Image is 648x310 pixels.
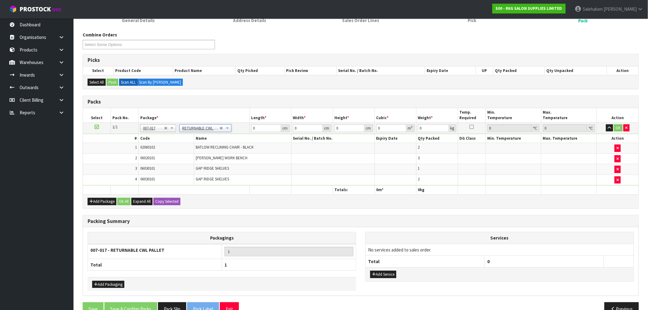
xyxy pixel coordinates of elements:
[194,134,291,143] th: Name
[607,66,639,75] th: Action
[233,17,266,24] span: Address Details
[449,124,456,132] div: kg
[143,125,164,132] span: 007-017
[135,155,137,161] span: 2
[153,198,180,205] button: Copy Selected
[375,186,416,195] th: m³
[366,244,634,255] td: No services added to sales order.
[88,79,106,86] button: Select All
[545,66,607,75] th: Qty Unpacked
[140,145,155,150] span: 02060102
[406,124,415,132] div: m
[20,5,51,13] span: ProStock
[418,187,420,192] span: 0
[88,99,634,105] h3: Packs
[236,66,285,75] th: Qty Picked
[111,108,139,123] th: Pack No.
[83,108,111,123] th: Select
[140,166,155,171] span: 06030101
[486,134,541,143] th: Min. Temperature
[135,145,137,150] span: 1
[119,79,138,86] label: Scan ALL
[587,124,595,132] div: ℃
[493,66,545,75] th: Qty Packed
[196,155,247,161] span: [PERSON_NAME] WORK BENCH
[224,262,227,268] span: 1
[196,176,229,182] span: GAP RIDGE SHELVES
[196,166,229,171] span: GAP RIDGE SHELVES
[364,124,373,132] div: cm
[88,232,356,244] th: Packagings
[425,66,476,75] th: Expiry Date
[135,176,137,182] span: 4
[9,5,17,13] img: cube-alt.png
[541,108,597,123] th: Max. Temperature
[92,281,124,288] button: Add Packaging
[88,57,634,63] h3: Picks
[597,134,639,143] th: Action
[291,134,375,143] th: Serial No. / Batch No.
[496,6,562,11] strong: S00 - RKG SALON SUPPLIES LIMITED
[112,124,118,130] span: 1/1
[492,4,566,13] a: S00 - RKG SALON SUPPLIES LIMITED
[131,198,153,205] button: Expand All
[284,66,337,75] th: Pick Review
[342,17,379,24] span: Sales Order Lines
[366,232,634,244] th: Services
[532,124,540,132] div: ℃
[583,6,603,12] span: Salehaben
[137,79,183,86] label: Scan By [PERSON_NAME]
[468,17,476,24] span: Pick
[107,79,118,86] button: Pack
[250,108,291,123] th: Length
[375,134,416,143] th: Expiry Date
[458,108,486,123] th: Temp. Required
[333,186,375,195] th: Totals:
[487,259,490,264] span: 0
[117,198,130,205] button: Ok All
[52,7,62,13] small: WMS
[416,186,458,195] th: kg
[138,134,194,143] th: Code
[418,145,420,150] span: 2
[122,17,155,24] span: General Details
[370,271,396,278] button: Add Service
[88,198,116,205] button: Add Package
[614,124,623,132] button: OK
[337,66,425,75] th: Serial No. / Batch No.
[83,134,138,143] th: #
[604,6,637,12] span: [PERSON_NAME]
[458,134,486,143] th: DG Class
[418,155,420,161] span: 3
[88,218,634,224] h3: Packing Summary
[578,17,588,24] span: Pack
[138,108,250,123] th: Package
[133,199,151,204] span: Expand All
[375,108,416,123] th: Cubic
[83,66,113,75] th: Select
[366,256,485,267] th: Total
[486,108,541,123] th: Min. Temperature
[597,108,639,123] th: Action
[541,134,597,143] th: Max. Temperature
[281,124,290,132] div: cm
[416,108,458,123] th: Weight
[418,176,420,182] span: 2
[196,145,254,150] span: BATLOW RECLINING CHAIR - BLACK
[376,187,379,192] span: 0
[140,155,155,161] span: 06020101
[140,176,155,182] span: 06030101
[88,259,222,270] th: Total
[411,125,413,129] sup: 3
[418,166,420,171] span: 1
[173,66,236,75] th: Product Name
[83,32,117,38] label: Combine Orders
[416,134,458,143] th: Qty Packed
[113,66,173,75] th: Product Code
[476,66,493,75] th: UP
[90,247,164,253] strong: 007-017 - RETURNABLE CWL PALLET
[291,108,333,123] th: Width
[323,124,331,132] div: cm
[135,166,137,171] span: 3
[333,108,375,123] th: Height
